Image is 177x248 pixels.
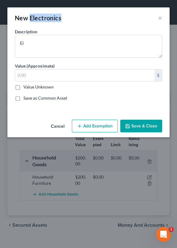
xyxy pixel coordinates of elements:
button: × [158,14,162,22]
div: New Electronics [15,14,61,22]
button: Add Exemption [72,120,118,133]
button: Save & Close [120,120,162,133]
iframe: Intercom live chat [156,227,171,242]
label: Value (Approximate) [15,63,55,69]
label: Save as Common Asset [23,95,67,101]
span: 1 [169,227,174,232]
span: Description [15,29,37,34]
button: Cancel [46,120,69,133]
input: 0.00 [15,69,154,81]
div: $ [154,69,162,81]
label: Value Unknown [23,84,54,90]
